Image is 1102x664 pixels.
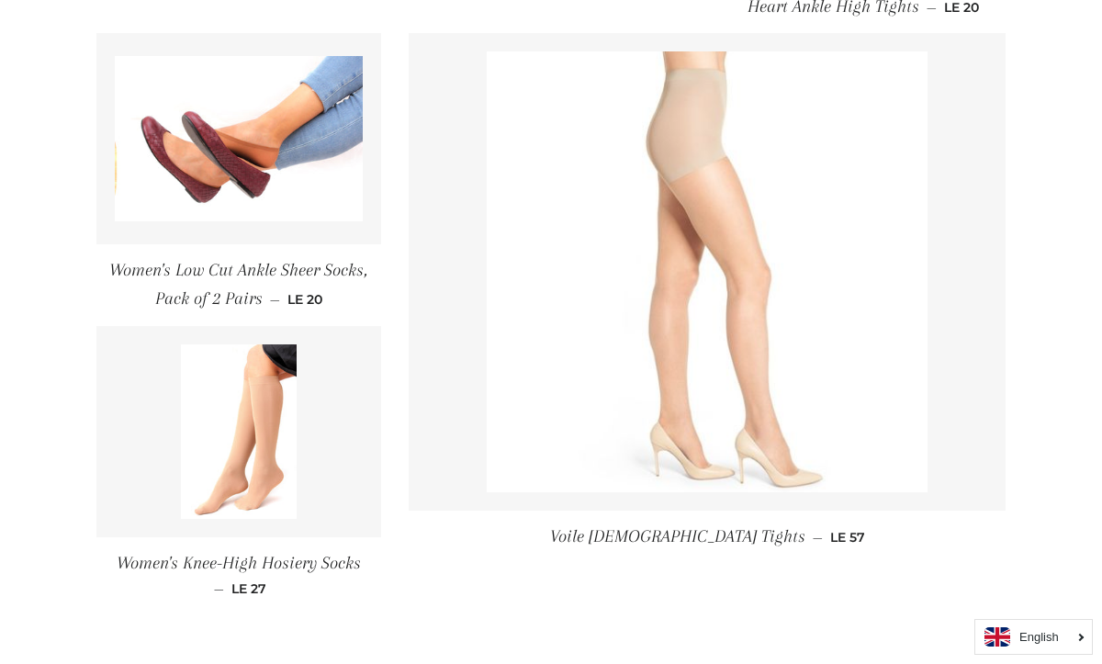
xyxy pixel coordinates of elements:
[231,580,266,597] span: LE 27
[287,291,322,308] span: LE 20
[96,244,381,326] a: Women's Low Cut Ankle Sheer Socks, Pack of 2 Pairs — LE 20
[409,511,1006,563] a: Voile [DEMOGRAPHIC_DATA] Tights — LE 57
[1019,631,1059,643] i: English
[270,291,280,308] span: —
[984,627,1083,647] a: English
[550,526,805,546] span: Voile [DEMOGRAPHIC_DATA] Tights
[214,580,224,597] span: —
[109,260,367,309] span: Women's Low Cut Ankle Sheer Socks, Pack of 2 Pairs
[830,529,865,546] span: LE 57
[117,553,361,573] span: Women's Knee-High Hosiery Socks
[813,529,823,546] span: —
[96,537,381,613] a: Women's Knee-High Hosiery Socks — LE 27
